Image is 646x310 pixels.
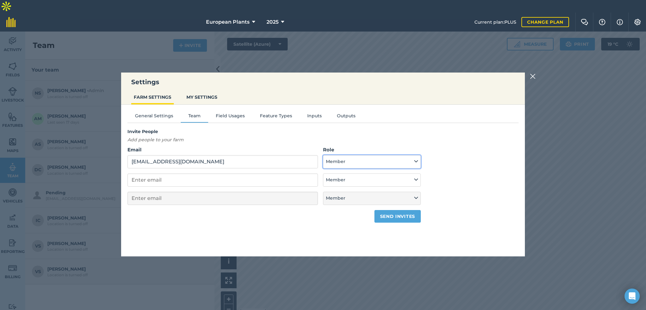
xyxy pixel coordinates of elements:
img: A cog icon [634,19,641,25]
button: Field Usages [208,112,252,122]
button: Send invites [374,210,421,223]
span: European Plants [206,18,250,26]
div: Open Intercom Messenger [625,289,640,304]
input: Enter email [127,173,318,187]
button: Member [323,155,421,168]
button: Feature Types [252,112,300,122]
label: Email [127,146,318,154]
label: Role [323,146,421,154]
input: Enter email [127,155,318,168]
button: Member [323,173,421,187]
h4: Invite People [127,128,421,135]
button: Team [181,112,208,122]
em: Add people to your farm [127,137,184,143]
button: European Plants [203,13,258,32]
h3: Settings [121,78,525,86]
button: Outputs [329,112,363,122]
button: Inputs [300,112,329,122]
input: Enter email [127,192,318,205]
img: A question mark icon [598,19,606,25]
span: Current plan : PLUS [474,19,516,26]
img: fieldmargin Logo [6,17,16,27]
button: Member [323,192,421,205]
img: Two speech bubbles overlapping with the left bubble in the forefront [581,19,588,25]
button: MY SETTINGS [184,91,220,103]
img: svg+xml;base64,PHN2ZyB4bWxucz0iaHR0cDovL3d3dy53My5vcmcvMjAwMC9zdmciIHdpZHRoPSIxNyIgaGVpZ2h0PSIxNy... [617,18,623,26]
span: 2025 [267,18,279,26]
button: General Settings [127,112,181,122]
button: 2025 [264,13,287,32]
img: svg+xml;base64,PHN2ZyB4bWxucz0iaHR0cDovL3d3dy53My5vcmcvMjAwMC9zdmciIHdpZHRoPSIyMiIgaGVpZ2h0PSIzMC... [530,73,536,80]
a: Change plan [521,17,569,27]
button: FARM SETTINGS [131,91,174,103]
